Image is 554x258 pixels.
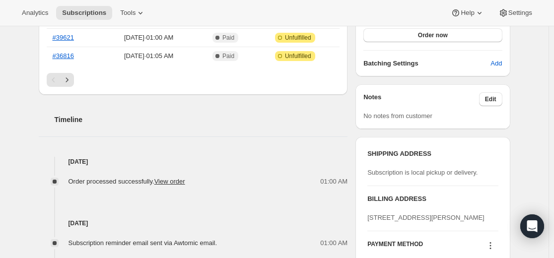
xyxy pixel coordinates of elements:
[53,34,74,41] a: #39621
[367,194,498,204] h3: BILLING ADDRESS
[222,52,234,60] span: Paid
[222,34,234,42] span: Paid
[285,52,311,60] span: Unfulfilled
[363,28,502,42] button: Order now
[445,6,490,20] button: Help
[39,218,348,228] h4: [DATE]
[508,9,532,17] span: Settings
[320,177,347,187] span: 01:00 AM
[461,9,474,17] span: Help
[69,178,185,185] span: Order processed successfully.
[485,95,496,103] span: Edit
[16,6,54,20] button: Analytics
[120,9,136,17] span: Tools
[492,6,538,20] button: Settings
[60,73,74,87] button: Next
[154,178,185,185] a: View order
[367,214,485,221] span: [STREET_ADDRESS][PERSON_NAME]
[320,238,347,248] span: 01:00 AM
[367,149,498,159] h3: SHIPPING ADDRESS
[485,56,508,71] button: Add
[367,240,423,254] h3: PAYMENT METHOD
[418,31,448,39] span: Order now
[55,115,348,125] h2: Timeline
[22,9,48,17] span: Analytics
[69,239,217,247] span: Subscription reminder email sent via Awtomic email.
[479,92,502,106] button: Edit
[56,6,112,20] button: Subscriptions
[363,112,432,120] span: No notes from customer
[367,169,478,176] span: Subscription is local pickup or delivery.
[103,51,195,61] span: [DATE] · 01:05 AM
[62,9,106,17] span: Subscriptions
[285,34,311,42] span: Unfulfilled
[363,59,490,68] h6: Batching Settings
[103,33,195,43] span: [DATE] · 01:00 AM
[53,52,74,60] a: #36816
[363,92,479,106] h3: Notes
[39,157,348,167] h4: [DATE]
[520,214,544,238] div: Open Intercom Messenger
[47,73,340,87] nav: Pagination
[114,6,151,20] button: Tools
[490,59,502,68] span: Add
